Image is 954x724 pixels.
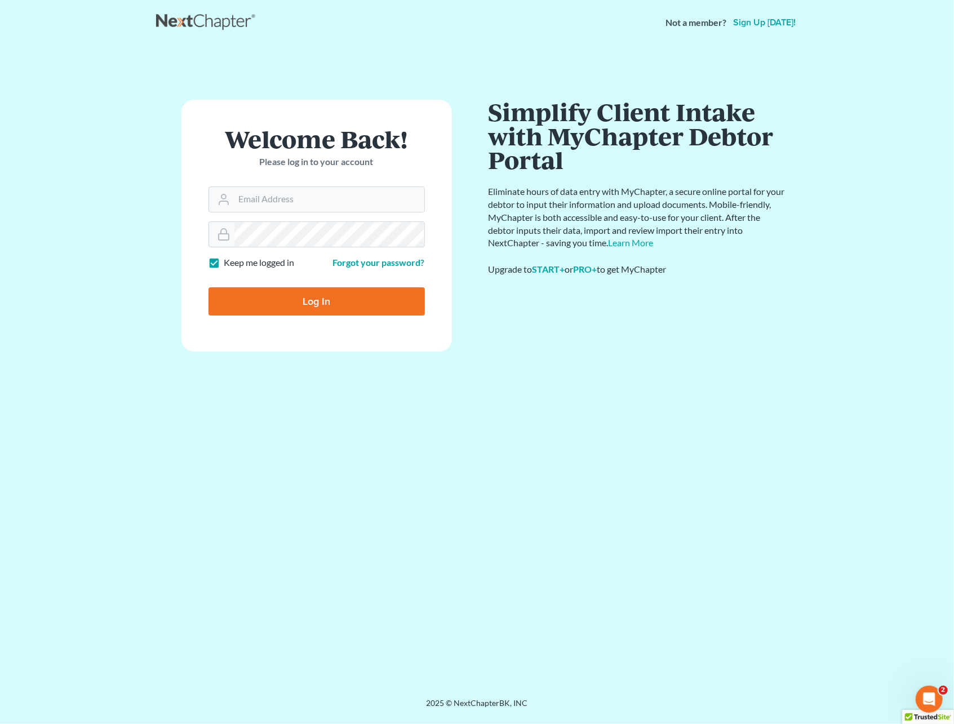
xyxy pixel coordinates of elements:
a: Sign up [DATE]! [731,18,798,27]
div: Upgrade to or to get MyChapter [489,263,787,276]
a: PRO+ [574,264,597,274]
input: Email Address [234,187,424,212]
h1: Simplify Client Intake with MyChapter Debtor Portal [489,100,787,172]
span: 2 [939,686,948,695]
input: Log In [208,287,425,316]
div: 2025 © NextChapterBK, INC [156,698,798,718]
label: Keep me logged in [224,256,295,269]
p: Please log in to your account [208,156,425,168]
a: START+ [533,264,565,274]
a: Learn More [609,237,654,248]
strong: Not a member? [666,16,727,29]
iframe: Intercom live chat [916,686,943,713]
h1: Welcome Back! [208,127,425,151]
a: Forgot your password? [333,257,425,268]
p: Eliminate hours of data entry with MyChapter, a secure online portal for your debtor to input the... [489,185,787,250]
